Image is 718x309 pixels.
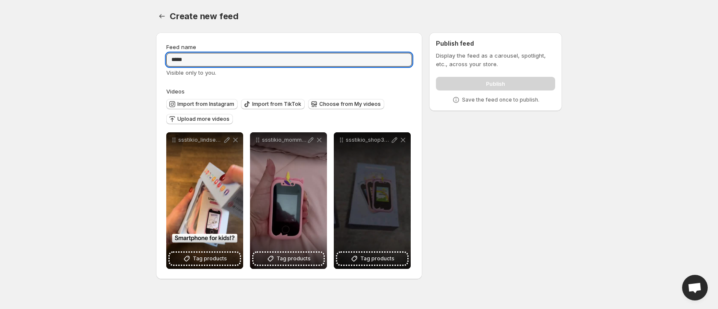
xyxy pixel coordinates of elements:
[241,99,305,109] button: Import from TikTok
[252,101,301,108] span: Import from TikTok
[170,11,238,21] span: Create new feed
[253,253,324,265] button: Tag products
[170,253,240,265] button: Tag products
[682,275,708,300] div: Open chat
[177,116,230,122] span: Upload more videos
[337,253,407,265] button: Tag products
[462,96,539,103] p: Save the feed once to publish.
[178,137,223,143] p: ssstikio_lindseya495_1753458089949
[360,254,394,263] span: Tag products
[156,10,168,22] button: Settings
[193,254,227,263] span: Tag products
[262,137,306,143] p: ssstikio_mommylisa00_1753458125901
[166,132,243,269] div: ssstikio_lindseya495_1753458089949Tag products
[166,44,196,50] span: Feed name
[319,101,381,108] span: Choose from My videos
[177,101,234,108] span: Import from Instagram
[166,69,216,76] span: Visible only to you.
[334,132,411,269] div: ssstikio_shop365247_1753457971130Tag products
[166,114,233,124] button: Upload more videos
[250,132,327,269] div: ssstikio_mommylisa00_1753458125901Tag products
[166,88,185,95] span: Videos
[436,39,555,48] h2: Publish feed
[166,99,238,109] button: Import from Instagram
[277,254,311,263] span: Tag products
[436,51,555,68] p: Display the feed as a carousel, spotlight, etc., across your store.
[346,137,390,143] p: ssstikio_shop365247_1753457971130
[308,99,384,109] button: Choose from My videos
